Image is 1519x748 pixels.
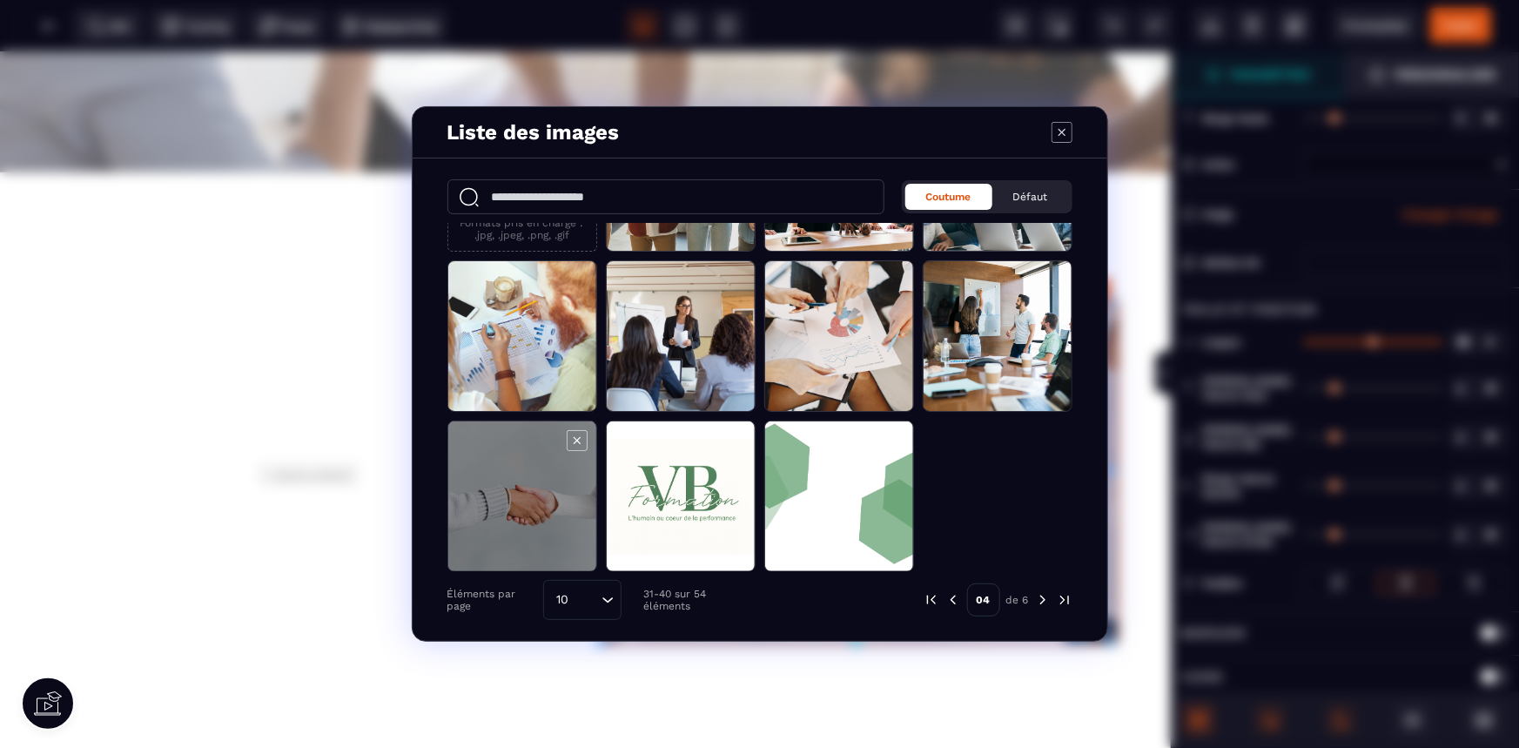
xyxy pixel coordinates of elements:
img: prev [924,592,939,608]
img: 323bd66de821dca0cc1bbc446b2a708e_femmes-dans-des-vetements-pales-se-serrant-la-main-en-salutation... [605,249,1119,592]
span: 10 [550,590,575,610]
p: de 6 [1006,593,1029,607]
img: prev [945,592,961,608]
p: Éléments par page [447,588,535,612]
h4: Liste des images [447,120,620,145]
p: 04 [967,583,1000,617]
input: Search for option [575,590,597,610]
p: Formats pris en charge : .jpg, .jpeg, .png, .gif [457,217,588,241]
span: Défaut [1013,191,1048,203]
p: 31-40 sur 54 éléments [643,588,746,612]
img: next [1057,592,1072,608]
span: Coutume [926,191,971,203]
img: next [1035,592,1051,608]
div: Search for option [543,580,622,620]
